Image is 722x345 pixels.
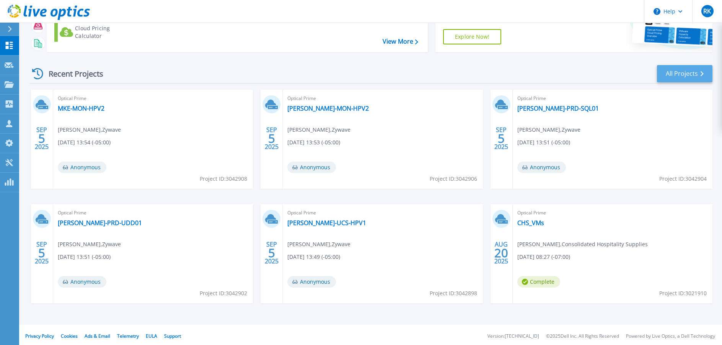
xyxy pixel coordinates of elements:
[58,253,111,261] span: [DATE] 13:51 (-05:00)
[517,162,566,173] span: Anonymous
[61,333,78,339] a: Cookies
[29,64,114,83] div: Recent Projects
[287,276,336,288] span: Anonymous
[494,250,508,256] span: 20
[517,240,648,249] span: [PERSON_NAME] , Consolidated Hospitality Supplies
[58,276,106,288] span: Anonymous
[287,253,340,261] span: [DATE] 13:49 (-05:00)
[517,276,560,288] span: Complete
[54,23,140,42] a: Cloud Pricing Calculator
[517,138,570,147] span: [DATE] 13:51 (-05:00)
[34,239,49,267] div: SEP 2025
[58,126,121,134] span: [PERSON_NAME] , Zywave
[58,209,248,217] span: Optical Prime
[443,29,501,44] a: Explore Now!
[164,333,181,339] a: Support
[287,240,350,249] span: [PERSON_NAME] , Zywave
[657,65,712,82] a: All Projects
[58,94,248,103] span: Optical Prime
[58,240,121,249] span: [PERSON_NAME] , Zywave
[287,94,478,103] span: Optical Prime
[517,209,708,217] span: Optical Prime
[517,253,570,261] span: [DATE] 08:27 (-07:00)
[287,126,350,134] span: [PERSON_NAME] , Zywave
[38,135,45,142] span: 5
[546,334,619,339] li: © 2025 Dell Inc. All Rights Reserved
[268,250,275,256] span: 5
[58,219,142,227] a: [PERSON_NAME]-PRD-UDD01
[117,333,139,339] a: Telemetry
[517,219,544,227] a: CHS_VMs
[75,25,136,40] div: Cloud Pricing Calculator
[287,105,369,112] a: [PERSON_NAME]-MON-HPV2
[287,209,478,217] span: Optical Prime
[703,8,711,14] span: RK
[264,239,279,267] div: SEP 2025
[58,105,104,112] a: MKE-MON-HPV2
[25,333,54,339] a: Privacy Policy
[517,126,580,134] span: [PERSON_NAME] , Zywave
[659,175,707,183] span: Project ID: 3042904
[34,124,49,152] div: SEP 2025
[430,289,477,298] span: Project ID: 3042898
[659,289,707,298] span: Project ID: 3021910
[264,124,279,152] div: SEP 2025
[200,175,247,183] span: Project ID: 3042908
[287,162,336,173] span: Anonymous
[494,124,508,152] div: SEP 2025
[38,250,45,256] span: 5
[287,138,340,147] span: [DATE] 13:53 (-05:00)
[626,334,715,339] li: Powered by Live Optics, a Dell Technology
[383,38,418,45] a: View More
[200,289,247,298] span: Project ID: 3042902
[85,333,110,339] a: Ads & Email
[517,94,708,103] span: Optical Prime
[498,135,505,142] span: 5
[430,175,477,183] span: Project ID: 3042906
[58,138,111,147] span: [DATE] 13:54 (-05:00)
[268,135,275,142] span: 5
[58,162,106,173] span: Anonymous
[146,333,157,339] a: EULA
[287,219,366,227] a: [PERSON_NAME]-UCS-HPV1
[517,105,599,112] a: [PERSON_NAME]-PRD-SQL01
[494,239,508,267] div: AUG 2025
[487,334,539,339] li: Version: [TECHNICAL_ID]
